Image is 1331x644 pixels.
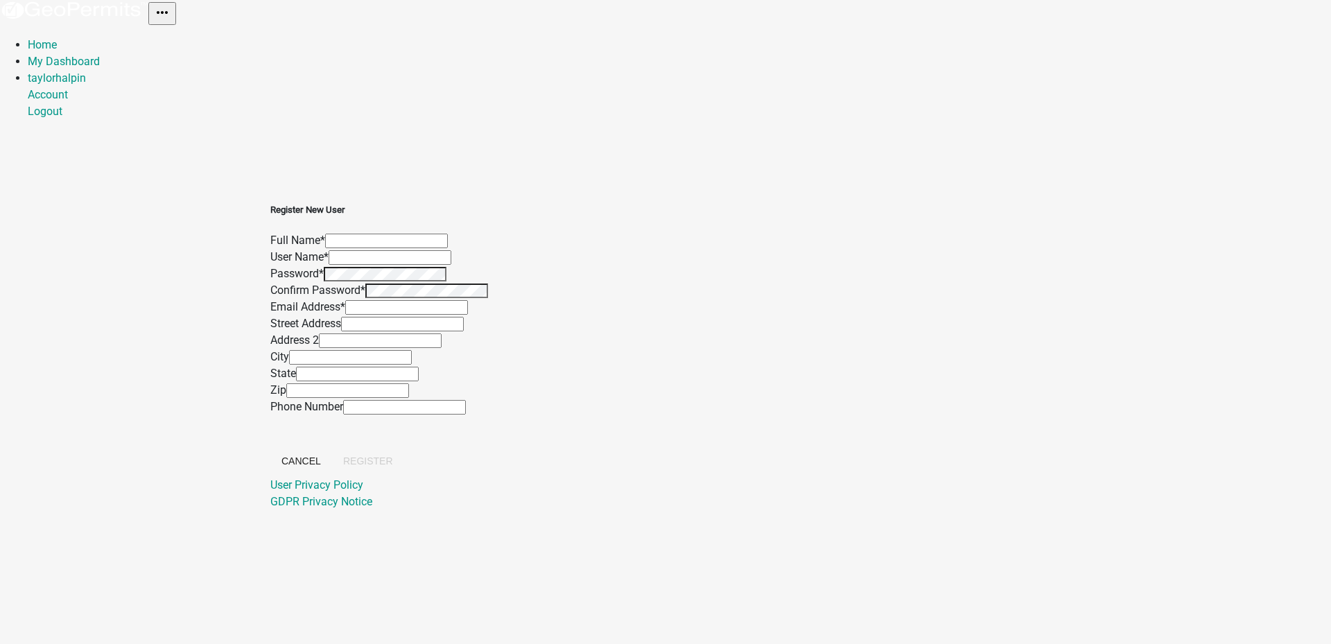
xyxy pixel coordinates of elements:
a: Account [28,88,68,101]
label: Address 2 [270,333,319,347]
span: Register [343,455,393,467]
a: GDPR Privacy Notice [270,495,372,508]
button: Toggle navigation [148,2,176,25]
a: My Dashboard [28,55,100,68]
a: Logout [28,105,62,118]
label: Full Name [270,234,325,247]
label: Phone Number [270,400,343,413]
label: Zip [270,383,286,397]
h5: Register New User [270,203,488,217]
label: Confirm Password [270,284,365,297]
label: Street Address [270,317,341,330]
label: State [270,367,296,380]
div: taylorhalpin [28,87,1331,120]
i: more_horiz [154,4,171,21]
label: City [270,350,289,363]
a: User Privacy Policy [270,478,363,491]
label: Email Address [270,300,345,313]
label: User Name [270,250,329,263]
label: Password [270,267,324,280]
a: taylorhalpin [28,71,86,85]
button: Register [332,449,404,473]
button: Cancel [270,449,332,473]
a: Home [28,38,57,51]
